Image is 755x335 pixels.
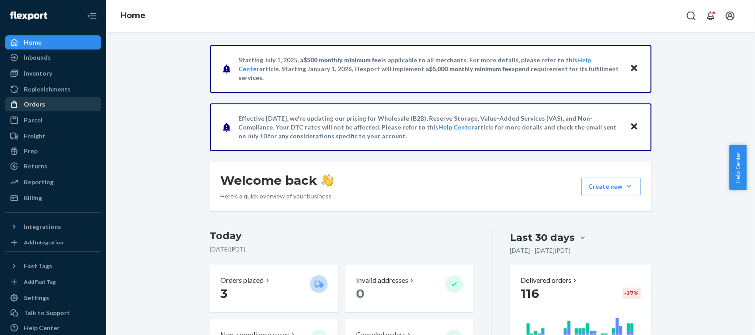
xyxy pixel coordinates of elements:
button: Help Center [729,145,747,190]
div: Add Integration [24,239,63,246]
div: Add Fast Tag [24,278,56,286]
a: Reporting [5,175,101,189]
div: Returns [24,162,47,171]
p: Effective [DATE], we're updating our pricing for Wholesale (B2B), Reserve Storage, Value-Added Se... [239,114,621,141]
a: Inbounds [5,50,101,65]
span: 0 [356,286,364,301]
div: Orders [24,100,45,109]
h3: Today [210,229,474,243]
p: [DATE] ( PDT ) [210,245,474,254]
button: Close [629,121,640,133]
button: Talk to Support [5,306,101,320]
div: -27 % [623,288,641,299]
button: Invalid addresses 0 [345,265,474,312]
a: Help Center [439,123,475,131]
p: Starting July 1, 2025, a is applicable to all merchants. For more details, please refer to this a... [239,56,621,82]
div: Freight [24,132,46,141]
a: Returns [5,159,101,173]
button: Delivered orders [521,275,579,286]
div: Home [24,38,42,47]
button: Open notifications [702,7,720,25]
div: Integrations [24,222,61,231]
div: Replenishments [24,85,71,94]
p: [DATE] - [DATE] ( PDT ) [510,246,571,255]
a: Inventory [5,66,101,80]
div: Fast Tags [24,262,52,270]
a: Help Center [5,321,101,335]
p: Orders placed [221,275,264,286]
div: Inventory [24,69,52,78]
a: Orders [5,97,101,111]
div: Inbounds [24,53,51,62]
button: Open account menu [721,7,739,25]
a: Add Fast Tag [5,277,101,287]
ol: breadcrumbs [113,3,153,29]
a: Freight [5,129,101,143]
button: Open Search Box [682,7,700,25]
button: Close Navigation [83,7,101,25]
button: Orders placed 3 [210,265,338,312]
span: 116 [521,286,539,301]
div: Help Center [24,324,60,332]
div: Reporting [24,178,54,187]
a: Billing [5,191,101,205]
button: Create new [581,178,641,195]
div: Settings [24,293,49,302]
a: Home [5,35,101,49]
a: Settings [5,291,101,305]
p: Invalid addresses [356,275,408,286]
button: Fast Tags [5,259,101,273]
span: $5,000 monthly minimum fee [429,65,512,72]
div: Parcel [24,116,42,125]
button: Integrations [5,220,101,234]
img: hand-wave emoji [321,174,333,187]
div: Talk to Support [24,308,70,317]
a: Prep [5,144,101,158]
a: Parcel [5,113,101,127]
p: Here’s a quick overview of your business [221,192,333,201]
div: Prep [24,147,38,156]
img: Flexport logo [10,11,47,20]
span: $500 monthly minimum fee [304,56,382,64]
div: Billing [24,194,42,202]
h1: Welcome back [221,172,333,188]
a: Home [120,11,146,20]
div: Last 30 days [510,231,575,244]
span: 3 [221,286,228,301]
a: Replenishments [5,82,101,96]
a: Add Integration [5,237,101,248]
button: Close [629,62,640,75]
